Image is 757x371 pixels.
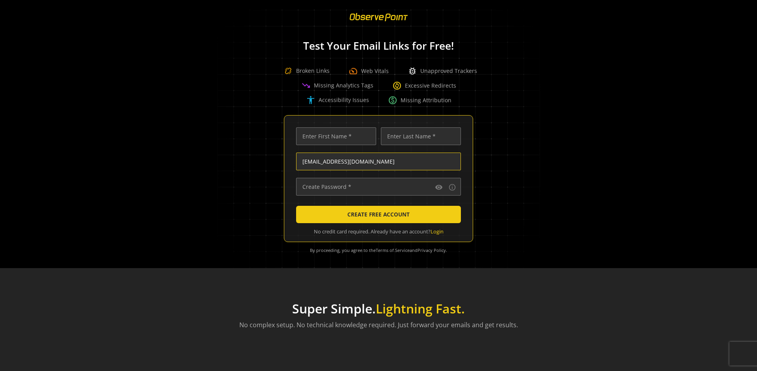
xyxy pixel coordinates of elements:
span: speed [349,66,358,76]
mat-icon: visibility [435,183,443,191]
input: Enter First Name * [296,127,376,145]
div: Unapproved Trackers [408,66,477,76]
input: Enter Email Address (name@work-email.com) * [296,153,461,170]
div: Missing Attribution [388,95,451,105]
img: Broken Link [280,63,296,79]
a: Terms of Service [376,247,410,253]
span: change_circle [392,81,402,90]
input: Create Password * [296,178,461,196]
h1: Super Simple. [239,301,518,316]
span: accessibility [306,95,315,105]
p: No complex setup. No technical knowledge required. Just forward your emails and get results. [239,320,518,330]
button: CREATE FREE ACCOUNT [296,206,461,223]
div: By proceeding, you agree to the and . [294,242,463,259]
span: bug_report [408,66,417,76]
div: Excessive Redirects [392,81,456,90]
mat-icon: info_outline [448,183,456,191]
div: No credit card required. Already have an account? [296,228,461,235]
input: Enter Last Name * [381,127,461,145]
a: Login [431,228,444,235]
a: Privacy Policy [418,247,446,253]
div: Broken Links [280,63,330,79]
button: Password requirements [447,183,457,192]
span: CREATE FREE ACCOUNT [347,207,410,222]
div: Missing Analytics Tags [301,81,373,90]
span: paid [388,95,397,105]
h1: Test Your Email Links for Free! [205,40,552,52]
span: trending_down [301,81,311,90]
a: ObservePoint Homepage [345,18,413,26]
div: Accessibility Issues [306,95,369,105]
span: Lightning Fast. [376,300,465,317]
div: Web Vitals [349,66,389,76]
